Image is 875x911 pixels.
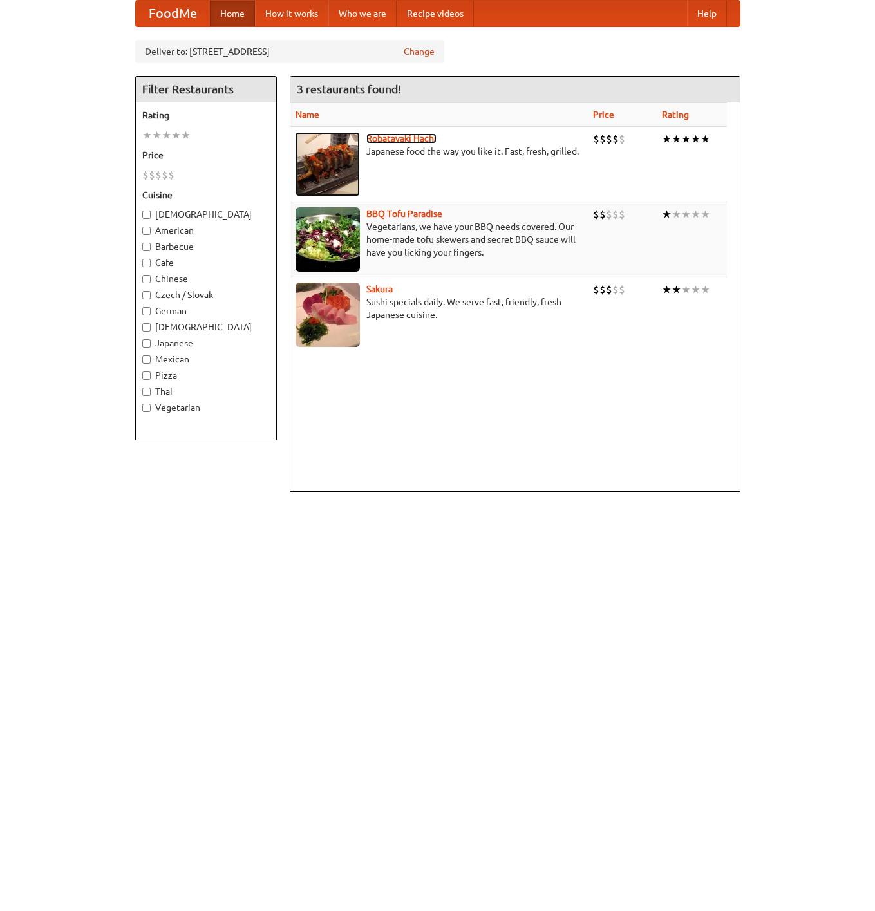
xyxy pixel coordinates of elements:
[612,283,619,297] li: $
[687,1,727,26] a: Help
[619,207,625,221] li: $
[142,227,151,235] input: American
[142,288,270,301] label: Czech / Slovak
[599,283,606,297] li: $
[672,207,681,221] li: ★
[599,207,606,221] li: $
[142,355,151,364] input: Mexican
[142,323,151,332] input: [DEMOGRAPHIC_DATA]
[136,77,276,102] h4: Filter Restaurants
[297,83,401,95] ng-pluralize: 3 restaurants found!
[136,1,210,26] a: FoodMe
[599,132,606,146] li: $
[255,1,328,26] a: How it works
[681,132,691,146] li: ★
[296,207,360,272] img: tofuparadise.jpg
[142,259,151,267] input: Cafe
[142,353,270,366] label: Mexican
[593,283,599,297] li: $
[612,207,619,221] li: $
[142,149,270,162] h5: Price
[606,132,612,146] li: $
[296,283,360,347] img: sakura.jpg
[142,339,151,348] input: Japanese
[366,284,393,294] a: Sakura
[142,385,270,398] label: Thai
[142,275,151,283] input: Chinese
[681,283,691,297] li: ★
[152,128,162,142] li: ★
[142,401,270,414] label: Vegetarian
[142,371,151,380] input: Pizza
[142,404,151,412] input: Vegetarian
[662,207,672,221] li: ★
[142,224,270,237] label: American
[593,109,614,120] a: Price
[296,296,583,321] p: Sushi specials daily. We serve fast, friendly, fresh Japanese cuisine.
[606,207,612,221] li: $
[142,256,270,269] label: Cafe
[142,243,151,251] input: Barbecue
[619,132,625,146] li: $
[296,132,360,196] img: robatayaki.jpg
[168,168,174,182] li: $
[142,388,151,396] input: Thai
[672,283,681,297] li: ★
[296,220,583,259] p: Vegetarians, we have your BBQ needs covered. Our home-made tofu skewers and secret BBQ sauce will...
[691,207,701,221] li: ★
[142,307,151,315] input: German
[142,240,270,253] label: Barbecue
[142,208,270,221] label: [DEMOGRAPHIC_DATA]
[142,305,270,317] label: German
[404,45,435,58] a: Change
[366,133,437,144] a: Robatayaki Hachi
[701,283,710,297] li: ★
[593,207,599,221] li: $
[691,132,701,146] li: ★
[593,132,599,146] li: $
[142,109,270,122] h5: Rating
[701,207,710,221] li: ★
[135,40,444,63] div: Deliver to: [STREET_ADDRESS]
[366,209,442,219] a: BBQ Tofu Paradise
[162,168,168,182] li: $
[672,132,681,146] li: ★
[619,283,625,297] li: $
[142,211,151,219] input: [DEMOGRAPHIC_DATA]
[142,291,151,299] input: Czech / Slovak
[662,283,672,297] li: ★
[162,128,171,142] li: ★
[142,369,270,382] label: Pizza
[328,1,397,26] a: Who we are
[181,128,191,142] li: ★
[662,132,672,146] li: ★
[171,128,181,142] li: ★
[155,168,162,182] li: $
[142,128,152,142] li: ★
[142,189,270,202] h5: Cuisine
[149,168,155,182] li: $
[662,109,689,120] a: Rating
[142,272,270,285] label: Chinese
[296,109,319,120] a: Name
[681,207,691,221] li: ★
[612,132,619,146] li: $
[142,337,270,350] label: Japanese
[142,168,149,182] li: $
[691,283,701,297] li: ★
[142,321,270,333] label: [DEMOGRAPHIC_DATA]
[606,283,612,297] li: $
[701,132,710,146] li: ★
[210,1,255,26] a: Home
[397,1,474,26] a: Recipe videos
[296,145,583,158] p: Japanese food the way you like it. Fast, fresh, grilled.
